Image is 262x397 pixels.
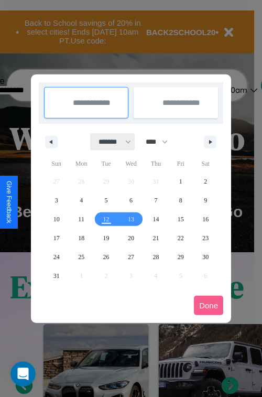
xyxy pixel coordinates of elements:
span: 8 [179,191,182,210]
span: 29 [178,248,184,266]
span: Wed [118,155,143,172]
button: 28 [144,248,168,266]
span: 23 [202,229,209,248]
button: 30 [193,248,218,266]
span: 1 [179,172,182,191]
span: 26 [103,248,110,266]
button: 27 [118,248,143,266]
span: 18 [78,229,84,248]
span: 12 [103,210,110,229]
button: 3 [44,191,69,210]
span: 4 [80,191,83,210]
span: 20 [128,229,134,248]
span: 31 [53,266,60,285]
span: 13 [128,210,134,229]
button: 2 [193,172,218,191]
span: 28 [152,248,159,266]
button: 11 [69,210,93,229]
button: 29 [168,248,193,266]
span: 7 [154,191,157,210]
button: 13 [118,210,143,229]
span: Tue [94,155,118,172]
span: 30 [202,248,209,266]
button: 8 [168,191,193,210]
button: 20 [118,229,143,248]
button: 9 [193,191,218,210]
button: 15 [168,210,193,229]
button: 4 [69,191,93,210]
button: 25 [69,248,93,266]
button: 19 [94,229,118,248]
span: Sat [193,155,218,172]
span: 22 [178,229,184,248]
span: 17 [53,229,60,248]
span: Mon [69,155,93,172]
button: 6 [118,191,143,210]
span: 24 [53,248,60,266]
span: 27 [128,248,134,266]
span: 25 [78,248,84,266]
span: 14 [152,210,159,229]
span: Thu [144,155,168,172]
button: 21 [144,229,168,248]
button: 31 [44,266,69,285]
span: 19 [103,229,110,248]
span: 15 [178,210,184,229]
button: 17 [44,229,69,248]
button: 26 [94,248,118,266]
span: 16 [202,210,209,229]
button: 18 [69,229,93,248]
span: 6 [129,191,133,210]
button: 22 [168,229,193,248]
button: 1 [168,172,193,191]
span: 5 [105,191,108,210]
span: 2 [204,172,207,191]
span: 11 [78,210,84,229]
button: 23 [193,229,218,248]
span: 21 [152,229,159,248]
button: 16 [193,210,218,229]
button: 5 [94,191,118,210]
span: Sun [44,155,69,172]
span: 3 [55,191,58,210]
button: 10 [44,210,69,229]
button: 12 [94,210,118,229]
div: Give Feedback [5,181,13,223]
button: 7 [144,191,168,210]
span: Fri [168,155,193,172]
button: Done [194,296,223,315]
span: 9 [204,191,207,210]
button: 14 [144,210,168,229]
span: 10 [53,210,60,229]
iframe: Intercom live chat [10,361,36,387]
button: 24 [44,248,69,266]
